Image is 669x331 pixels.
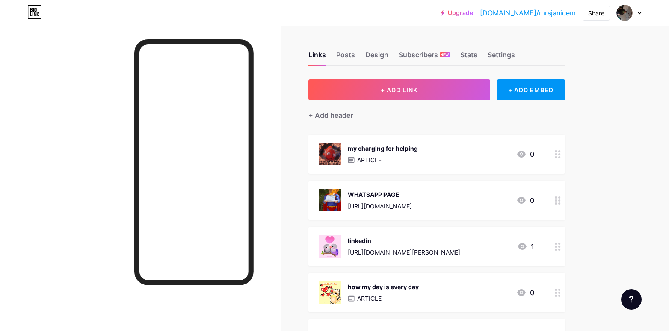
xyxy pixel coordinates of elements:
[516,287,534,298] div: 0
[517,241,534,252] div: 1
[516,195,534,205] div: 0
[516,149,534,159] div: 0
[365,50,388,65] div: Design
[357,294,382,303] p: ARTICLE
[348,248,460,257] div: [URL][DOMAIN_NAME][PERSON_NAME]
[497,79,565,100] div: + ADD EMBED
[308,50,326,65] div: Links
[336,50,355,65] div: Posts
[381,86,417,94] span: + ADD LINK
[460,50,477,65] div: Stats
[441,52,449,57] span: NEW
[319,235,341,258] img: linkedin
[308,79,490,100] button: + ADD LINK
[348,236,460,245] div: linkedin
[319,281,341,304] img: how my day is every day
[399,50,450,65] div: Subscribers
[319,189,341,211] img: WHATSAPP PAGE
[308,110,353,120] div: + Add header
[441,9,473,16] a: Upgrade
[480,8,576,18] a: [DOMAIN_NAME]/mrsjanicem
[588,9,604,18] div: Share
[348,190,412,199] div: WHATSAPP PAGE
[357,155,382,164] p: ARTICLE
[348,202,412,211] div: [URL][DOMAIN_NAME]
[488,50,515,65] div: Settings
[319,143,341,165] img: my charging for helping
[348,282,419,291] div: how my day is every day
[616,5,633,21] img: Mrs Janice m Hefling
[348,144,418,153] div: my charging for helping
